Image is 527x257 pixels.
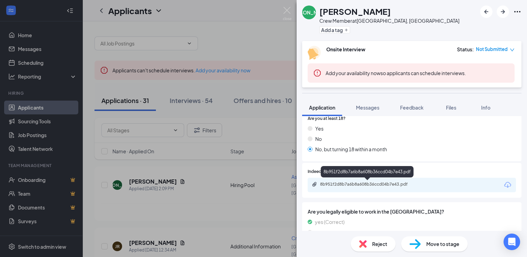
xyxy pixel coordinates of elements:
span: Indeed Resume [308,168,338,175]
svg: Plus [344,28,348,32]
span: yes (Correct) [315,218,345,226]
div: Status : [457,46,474,53]
span: Move to stage [426,240,459,248]
div: [PERSON_NAME] [289,9,329,16]
svg: Ellipses [513,8,521,16]
span: Reject [372,240,387,248]
span: Are you legally eligible to work in the [GEOGRAPHIC_DATA]? [308,208,516,215]
div: Open Intercom Messenger [504,234,520,250]
div: 8b951f2d8b7a6b8a608b36ccd04b7e43.pdf [320,182,417,187]
h1: [PERSON_NAME] [319,6,391,17]
span: Files [446,104,456,111]
button: PlusAdd a tag [319,26,350,33]
span: Yes [315,125,324,132]
svg: ArrowRight [499,8,507,16]
div: 8b951f2d8b7a6b8a608b36ccd04b7e43.pdf [321,166,414,177]
span: Info [481,104,490,111]
a: Paperclip8b951f2d8b7a6b8a608b36ccd04b7e43.pdf [312,182,424,188]
button: ArrowLeftNew [480,6,493,18]
span: Are you at least 18? [308,115,346,122]
button: Add your availability now [326,70,380,76]
span: so applicants can schedule interviews. [326,70,466,76]
button: ArrowRight [497,6,509,18]
svg: Download [504,181,512,189]
span: no [315,228,321,236]
span: down [510,48,515,52]
span: Not Submitted [476,46,508,53]
span: No [315,135,322,143]
svg: Error [313,69,321,77]
svg: Paperclip [312,182,317,187]
b: Onsite Interview [326,46,365,52]
div: Crew Member at [GEOGRAPHIC_DATA], [GEOGRAPHIC_DATA] [319,17,459,24]
span: Application [309,104,335,111]
span: No, but turning 18 within a month [315,145,387,153]
span: Feedback [400,104,424,111]
svg: ArrowLeftNew [482,8,490,16]
span: Messages [356,104,379,111]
